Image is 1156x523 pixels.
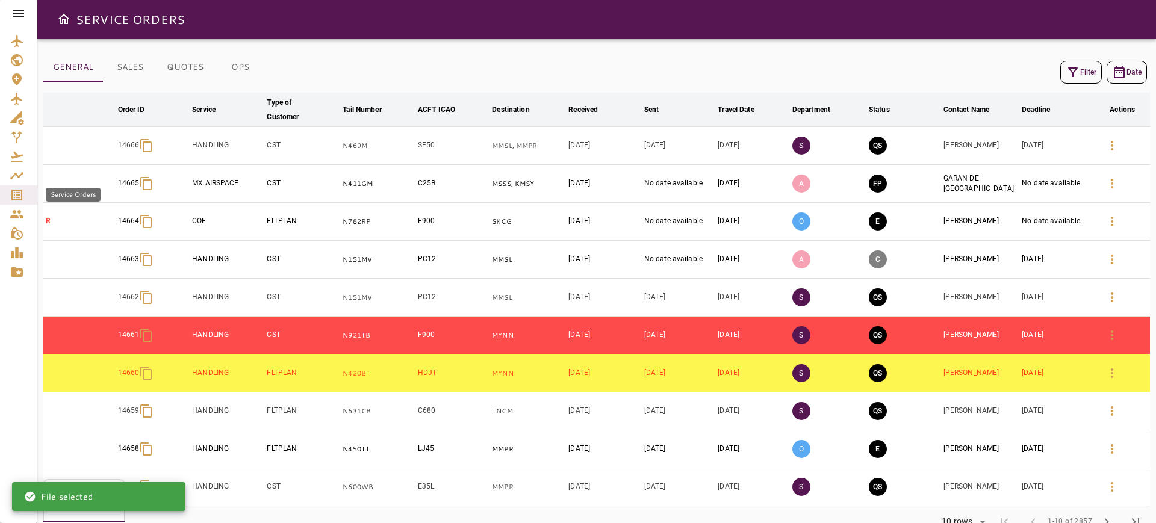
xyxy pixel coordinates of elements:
[869,175,887,193] button: FINAL PREPARATION
[343,330,413,341] p: N921TB
[190,279,264,317] td: HANDLING
[492,141,564,151] p: MMSL, MMPR
[264,241,340,279] td: CST
[792,137,810,155] p: S
[642,203,716,241] td: No date available
[343,179,413,189] p: N411GM
[715,165,790,203] td: [DATE]
[264,203,340,241] td: FLTPLAN
[190,203,264,241] td: COF
[869,440,887,458] button: EXECUTION
[642,392,716,430] td: [DATE]
[941,241,1020,279] td: [PERSON_NAME]
[492,102,529,117] div: Destination
[1019,392,1095,430] td: [DATE]
[869,288,887,306] button: QUOTE SENT
[644,102,659,117] div: Sent
[1019,165,1095,203] td: No date available
[718,102,754,117] div: Travel Date
[642,468,716,506] td: [DATE]
[343,102,381,117] div: Tail Number
[869,102,906,117] span: Status
[792,364,810,382] p: S
[415,279,489,317] td: PC12
[715,317,790,354] td: [DATE]
[415,392,489,430] td: C680
[343,368,413,379] p: N420BT
[1098,169,1126,198] button: Details
[941,317,1020,354] td: [PERSON_NAME]
[118,140,140,150] p: 14666
[718,102,769,117] span: Travel Date
[792,250,810,268] p: A
[415,127,489,165] td: SF50
[1098,472,1126,501] button: Details
[1019,468,1095,506] td: [DATE]
[192,102,216,117] div: Service
[566,203,641,241] td: [DATE]
[492,102,545,117] span: Destination
[566,317,641,354] td: [DATE]
[566,165,641,203] td: [DATE]
[118,178,140,188] p: 14665
[1098,283,1126,312] button: Details
[415,241,489,279] td: PC12
[492,255,564,265] p: MMSL
[1098,359,1126,388] button: Details
[869,102,890,117] div: Status
[492,368,564,379] p: MYNN
[343,217,413,227] p: N782RP
[642,279,716,317] td: [DATE]
[46,188,101,202] div: Service Orders
[24,486,93,507] div: File selected
[492,444,564,454] p: MMPR
[264,127,340,165] td: CST
[190,430,264,468] td: HANDLING
[1098,245,1126,274] button: Details
[192,102,231,117] span: Service
[1098,321,1126,350] button: Details
[869,364,887,382] button: QUOTE SENT
[492,406,564,416] p: TNCM
[869,478,887,496] button: QUOTE SENT
[492,179,564,189] p: MSSS, KMSY
[343,292,413,303] p: N151MV
[190,127,264,165] td: HANDLING
[941,468,1020,506] td: [PERSON_NAME]
[715,430,790,468] td: [DATE]
[1060,61,1102,84] button: Filter
[792,212,810,231] p: O
[941,354,1020,392] td: [PERSON_NAME]
[715,203,790,241] td: [DATE]
[118,444,140,454] p: 14658
[264,468,340,506] td: CST
[118,216,140,226] p: 14664
[418,102,471,117] span: ACFT ICAO
[642,430,716,468] td: [DATE]
[1022,102,1066,117] span: Deadline
[792,478,810,496] p: S
[715,127,790,165] td: [DATE]
[190,392,264,430] td: HANDLING
[568,102,598,117] div: Received
[1107,61,1147,84] button: Date
[492,292,564,303] p: MMSL
[118,292,140,302] p: 14662
[118,254,140,264] p: 14663
[566,127,641,165] td: [DATE]
[46,216,113,226] p: R
[566,354,641,392] td: [DATE]
[642,354,716,392] td: [DATE]
[118,330,140,340] p: 14661
[1019,430,1095,468] td: [DATE]
[566,392,641,430] td: [DATE]
[644,102,675,117] span: Sent
[1098,435,1126,463] button: Details
[568,102,614,117] span: Received
[43,53,103,82] button: GENERAL
[343,141,413,151] p: N469M
[343,102,397,117] span: Tail Number
[43,53,267,82] div: basic tabs example
[157,53,213,82] button: QUOTES
[76,10,185,29] h6: SERVICE ORDERS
